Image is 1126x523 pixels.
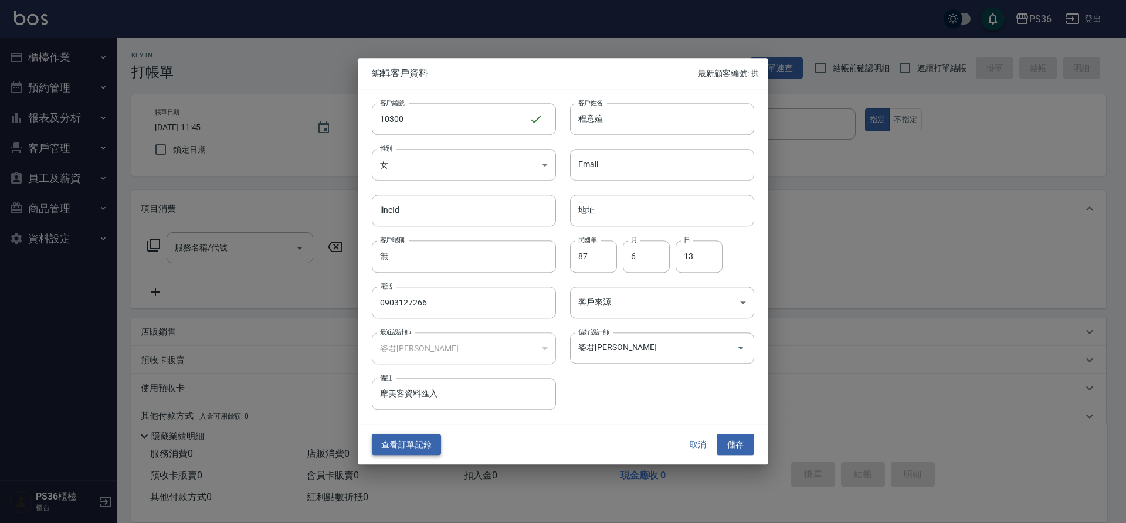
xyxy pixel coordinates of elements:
[698,67,759,80] p: 最新顧客編號: 拱
[684,236,690,244] label: 日
[380,373,392,382] label: 備註
[380,327,411,336] label: 最近設計師
[679,434,717,456] button: 取消
[372,67,698,79] span: 編輯客戶資料
[380,236,405,244] label: 客戶暱稱
[578,236,596,244] label: 民國年
[380,144,392,152] label: 性別
[631,236,637,244] label: 月
[380,281,392,290] label: 電話
[372,332,556,364] div: 姿君[PERSON_NAME]
[380,98,405,107] label: 客戶編號
[372,434,441,456] button: 查看訂單記錄
[578,327,609,336] label: 偏好設計師
[372,149,556,181] div: 女
[731,339,750,358] button: Open
[717,434,754,456] button: 儲存
[578,98,603,107] label: 客戶姓名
